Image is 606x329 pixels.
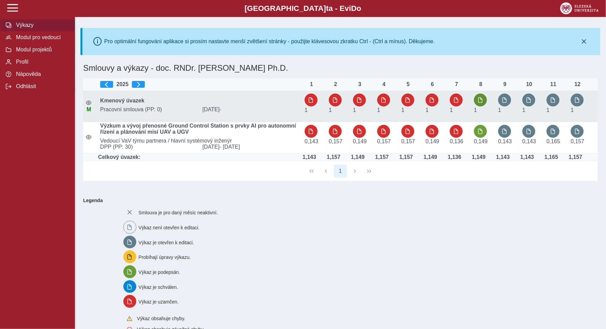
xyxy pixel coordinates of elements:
[139,299,179,305] span: Výkaz je uzamčen.
[426,107,429,113] span: Úvazek : 8 h / den. 40 h / týden.
[402,81,415,87] div: 5
[200,106,302,113] span: [DATE]
[100,81,299,88] div: 2025
[14,71,69,77] span: Nápověda
[20,4,586,13] b: [GEOGRAPHIC_DATA] a - Evi
[569,154,582,160] div: Úvazek : 9,256 h / den. 46,28 h / týden.
[97,138,302,144] span: Vedoucí VaV týmu partnera / hlavní systémový inženýr
[474,107,477,113] span: Úvazek : 8 h / den. 40 h / týden.
[545,154,558,160] div: Úvazek : 9,32 h / den. 46,6 h / týden.
[137,316,185,321] span: Výkaz obsahuje chyby.
[399,154,413,160] div: Úvazek : 9,256 h / den. 46,28 h / týden.
[139,225,200,231] span: Výkaz není otevřen k editaci.
[402,107,405,113] span: Úvazek : 8 h / den. 40 h / týden.
[139,284,178,290] span: Výkaz je schválen.
[426,81,439,87] div: 6
[357,4,362,13] span: o
[377,107,380,113] span: Úvazek : 8 h / den. 40 h / týden.
[353,107,356,113] span: Úvazek : 8 h / den. 40 h / týden.
[14,22,69,28] span: Výkazy
[329,107,332,113] span: Úvazek : 8 h / den. 40 h / týden.
[375,154,389,160] div: Úvazek : 9,256 h / den. 46,28 h / týden.
[104,38,435,45] div: Pro optimální fungování aplikace si prosím nastavte menší zvětšení stránky - použijte klávesovou ...
[520,154,534,160] div: Úvazek : 9,144 h / den. 45,72 h / týden.
[329,81,343,87] div: 2
[80,195,595,206] b: Legenda
[305,138,318,144] span: Úvazek : 1,144 h / den. 5,72 h / týden.
[14,47,69,53] span: Modul projektů
[522,107,526,113] span: Úvazek : 8 h / den. 40 h / týden.
[80,61,514,76] h1: Smlouvy a výkazy - doc. RNDr. [PERSON_NAME] Ph.D.
[327,154,340,160] div: Úvazek : 9,256 h / den. 46,28 h / týden.
[334,165,347,178] button: 1
[353,138,367,144] span: Úvazek : 1,192 h / den. 5,96 h / týden.
[522,81,536,87] div: 10
[498,138,512,144] span: Úvazek : 1,144 h / den. 5,72 h / týden.
[303,154,316,160] div: Úvazek : 9,144 h / den. 45,72 h / týden.
[100,98,145,103] b: Kmenový úvazek
[351,154,365,160] div: Úvazek : 9,192 h / den. 45,96 h / týden.
[139,210,218,216] span: Smlouva je pro daný měsíc neaktivní.
[424,154,437,160] div: Úvazek : 9,192 h / den. 45,96 h / týden.
[571,138,585,144] span: Úvazek : 1,256 h / den. 6,28 h / týden.
[498,81,512,87] div: 9
[100,123,296,135] b: Výzkum a vývoj přenosné Ground Control Station s prvky AI pro autonomní řízení a plánování misí U...
[496,154,510,160] div: Úvazek : 9,144 h / den. 45,72 h / týden.
[353,81,367,87] div: 3
[571,81,585,87] div: 12
[448,154,461,160] div: Úvazek : 9,088 h / den. 45,44 h / týden.
[472,154,486,160] div: Úvazek : 9,192 h / den. 45,96 h / týden.
[402,138,415,144] span: Úvazek : 1,256 h / den. 6,28 h / týden.
[547,107,550,113] span: Úvazek : 8 h / den. 40 h / týden.
[450,81,464,87] div: 7
[305,81,318,87] div: 1
[450,138,464,144] span: Úvazek : 1,088 h / den. 5,44 h / týden.
[450,107,453,113] span: Úvazek : 8 h / den. 40 h / týden.
[560,2,599,14] img: logo_web_su.png
[219,144,240,150] span: - [DATE]
[200,144,302,150] span: [DATE]
[97,144,200,150] span: DPP (PP: 30)
[86,134,91,140] i: Smlouva je aktivní
[305,107,308,113] span: Úvazek : 8 h / den. 40 h / týden.
[139,240,194,245] span: Výkaz je otevřen k editaci.
[139,270,180,275] span: Výkaz je podepsán.
[97,106,200,113] span: Pracovní smlouva (PP: 0)
[377,138,391,144] span: Úvazek : 1,256 h / den. 6,28 h / týden.
[219,106,221,112] span: -
[351,4,357,13] span: D
[86,100,91,105] i: Smlouva je aktivní
[14,34,69,40] span: Modul pro vedoucí
[474,81,488,87] div: 8
[474,138,488,144] span: Úvazek : 1,192 h / den. 5,96 h / týden.
[522,138,536,144] span: Úvazek : 1,144 h / den. 5,72 h / týden.
[571,107,574,113] span: Úvazek : 8 h / den. 40 h / týden.
[14,59,69,65] span: Profil
[139,255,191,260] span: Probíhají úpravy výkazu.
[498,107,501,113] span: Úvazek : 8 h / den. 40 h / týden.
[547,138,560,144] span: Úvazek : 1,32 h / den. 6,6 h / týden.
[87,106,91,112] span: Údaje souhlasí s údaji v Magionu
[377,81,391,87] div: 4
[329,138,343,144] span: Úvazek : 1,256 h / den. 6,28 h / týden.
[326,4,329,13] span: t
[547,81,560,87] div: 11
[426,138,439,144] span: Úvazek : 1,192 h / den. 5,96 h / týden.
[97,153,302,161] td: Celkový úvazek:
[14,83,69,89] span: Odhlásit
